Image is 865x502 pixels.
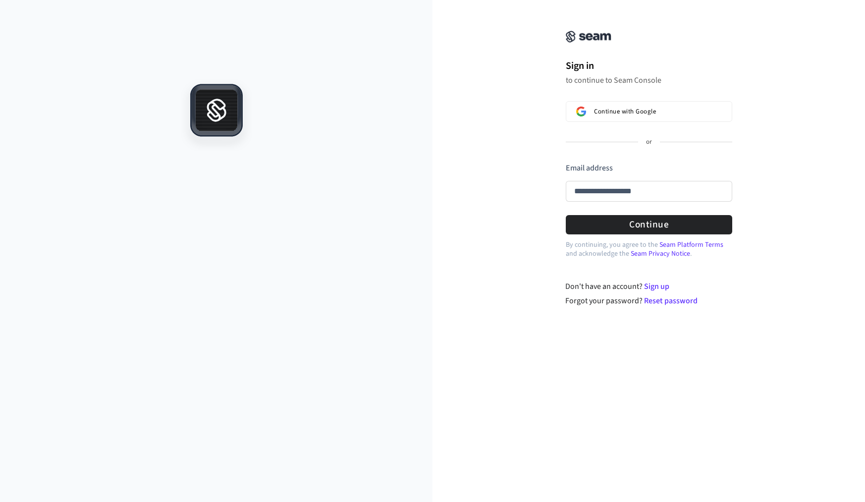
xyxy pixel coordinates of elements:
[594,108,656,115] span: Continue with Google
[644,295,698,306] a: Reset password
[566,31,611,43] img: Seam Console
[646,138,652,147] p: or
[566,240,732,258] p: By continuing, you agree to the and acknowledge the .
[566,75,732,85] p: to continue to Seam Console
[565,280,732,292] div: Don't have an account?
[566,163,613,173] label: Email address
[659,240,723,250] a: Seam Platform Terms
[576,107,586,116] img: Sign in with Google
[565,295,732,307] div: Forgot your password?
[644,281,669,292] a: Sign up
[631,249,690,259] a: Seam Privacy Notice
[566,215,732,234] button: Continue
[566,58,732,73] h1: Sign in
[566,101,732,122] button: Sign in with GoogleContinue with Google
